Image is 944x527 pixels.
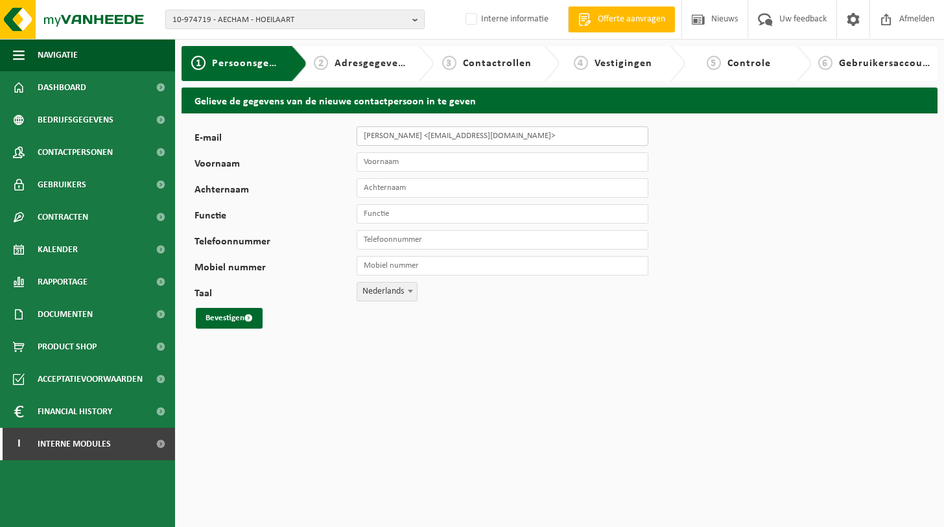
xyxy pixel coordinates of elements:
[335,58,409,69] span: Adresgegevens
[38,266,88,298] span: Rapportage
[463,10,549,29] label: Interne informatie
[357,282,418,301] span: Nederlands
[357,256,648,275] input: Mobiel nummer
[357,230,648,250] input: Telefoonnummer
[195,237,357,250] label: Telefoonnummer
[165,10,425,29] button: 10-974719 - AECHAM - HOEILAART
[707,56,721,70] span: 5
[357,204,648,224] input: Functie
[196,308,263,329] button: Bevestigen
[357,126,648,146] input: E-mail
[195,133,357,146] label: E-mail
[172,10,407,30] span: 10-974719 - AECHAM - HOEILAART
[38,233,78,266] span: Kalender
[574,56,588,70] span: 4
[195,185,357,198] label: Achternaam
[195,288,357,301] label: Taal
[38,331,97,363] span: Product Shop
[13,428,25,460] span: I
[38,39,78,71] span: Navigatie
[182,88,938,113] h2: Gelieve de gegevens van de nieuwe contactpersoon in te geven
[568,6,675,32] a: Offerte aanvragen
[38,395,112,428] span: Financial History
[38,136,113,169] span: Contactpersonen
[839,58,934,69] span: Gebruikersaccount
[38,71,86,104] span: Dashboard
[38,104,113,136] span: Bedrijfsgegevens
[38,169,86,201] span: Gebruikers
[38,201,88,233] span: Contracten
[314,56,328,70] span: 2
[38,363,143,395] span: Acceptatievoorwaarden
[442,56,456,70] span: 3
[38,428,111,460] span: Interne modules
[357,152,648,172] input: Voornaam
[727,58,771,69] span: Controle
[595,58,652,69] span: Vestigingen
[818,56,832,70] span: 6
[463,58,532,69] span: Contactrollen
[595,13,668,26] span: Offerte aanvragen
[195,159,357,172] label: Voornaam
[195,263,357,275] label: Mobiel nummer
[357,283,417,301] span: Nederlands
[38,298,93,331] span: Documenten
[195,211,357,224] label: Functie
[191,56,206,70] span: 1
[212,58,303,69] span: Persoonsgegevens
[357,178,648,198] input: Achternaam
